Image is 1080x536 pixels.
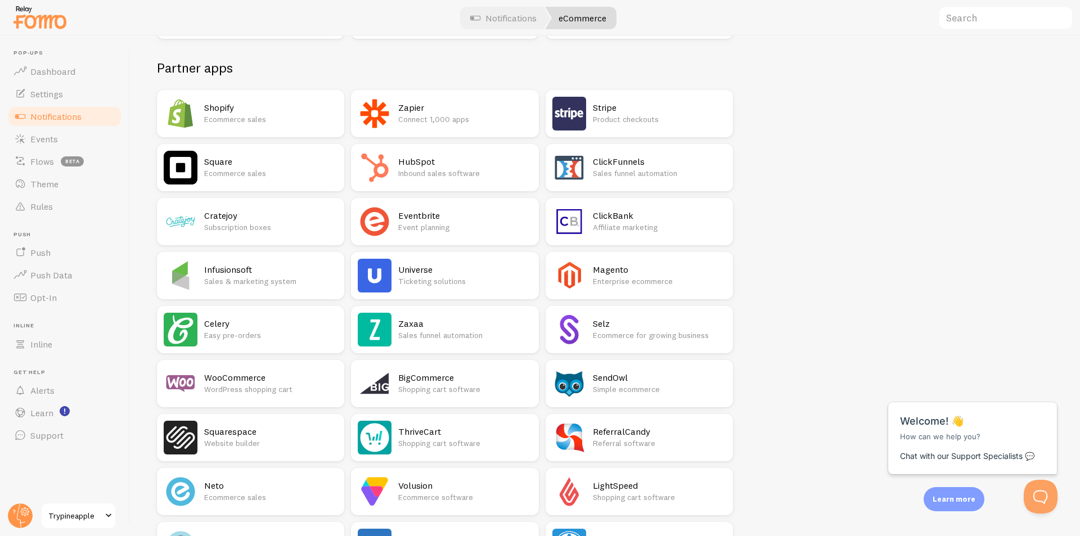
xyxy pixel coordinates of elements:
h2: SendOwl [593,372,726,384]
iframe: Help Scout Beacon - Open [1024,480,1057,514]
a: Rules [7,195,123,218]
p: Shopping cart software [593,492,726,503]
p: Ecommerce sales [204,168,337,179]
img: ReferralCandy [552,421,586,454]
p: WordPress shopping cart [204,384,337,395]
p: Ecommerce sales [204,492,337,503]
span: Push [13,231,123,238]
span: Push [30,247,51,258]
div: Domain: [DOMAIN_NAME] [29,29,124,38]
a: Events [7,128,123,150]
h2: Zapier [398,102,532,114]
img: Selz [552,313,586,346]
p: Sales & marketing system [204,276,337,287]
img: tab_keywords_by_traffic_grey.svg [112,65,121,74]
a: Alerts [7,379,123,402]
div: Domain Overview [43,66,101,74]
p: Inbound sales software [398,168,532,179]
h2: Partner apps [157,59,733,76]
img: HubSpot [358,151,391,184]
h2: Stripe [593,102,726,114]
h2: ReferralCandy [593,426,726,438]
h2: ClickBank [593,210,726,222]
p: Event planning [398,222,532,233]
h2: Universe [398,264,532,276]
span: Rules [30,201,53,212]
img: Zapier [358,97,391,130]
p: Enterprise ecommerce [593,276,726,287]
span: Support [30,430,64,441]
p: Ecommerce software [398,492,532,503]
img: Magento [552,259,586,292]
h2: LightSpeed [593,480,726,492]
h2: Celery [204,318,337,330]
svg: <p>Watch New Feature Tutorials!</p> [60,406,70,416]
p: Sales funnel automation [398,330,532,341]
p: Simple ecommerce [593,384,726,395]
div: Learn more [924,487,984,511]
p: Ecommerce sales [204,114,337,125]
span: Inline [30,339,52,350]
img: ThriveCart [358,421,391,454]
a: Push Data [7,264,123,286]
img: SendOwl [552,367,586,400]
h2: Cratejoy [204,210,337,222]
h2: ClickFunnels [593,156,726,168]
p: Referral software [593,438,726,449]
span: Notifications [30,111,82,122]
span: beta [61,156,84,166]
span: Flows [30,156,54,167]
img: WooCommerce [164,367,197,400]
h2: Square [204,156,337,168]
h2: Zaxaa [398,318,532,330]
img: logo_orange.svg [18,18,27,27]
h2: BigCommerce [398,372,532,384]
span: Opt-In [30,292,57,303]
span: Learn [30,407,53,418]
h2: Shopify [204,102,337,114]
h2: Infusionsoft [204,264,337,276]
img: Zaxaa [358,313,391,346]
p: Product checkouts [593,114,726,125]
h2: HubSpot [398,156,532,168]
span: Dashboard [30,66,75,77]
img: Infusionsoft [164,259,197,292]
h2: Volusion [398,480,532,492]
img: LightSpeed [552,475,586,508]
p: Ticketing solutions [398,276,532,287]
span: Alerts [30,385,55,396]
h2: Neto [204,480,337,492]
span: Events [30,133,58,145]
div: v 4.0.25 [31,18,55,27]
p: Learn more [933,494,975,505]
a: Trypineapple [40,502,116,529]
p: Affiliate marketing [593,222,726,233]
span: Theme [30,178,58,190]
a: Notifications [7,105,123,128]
h2: Selz [593,318,726,330]
h2: WooCommerce [204,372,337,384]
a: Inline [7,333,123,355]
span: Settings [30,88,63,100]
img: Neto [164,475,197,508]
span: Pop-ups [13,49,123,57]
h2: Eventbrite [398,210,532,222]
h2: Magento [593,264,726,276]
p: Shopping cart software [398,438,532,449]
img: Shopify [164,97,197,130]
p: Easy pre-orders [204,330,337,341]
p: Ecommerce for growing business [593,330,726,341]
h2: ThriveCart [398,426,532,438]
img: Eventbrite [358,205,391,238]
h2: Squarespace [204,426,337,438]
a: Dashboard [7,60,123,83]
img: tab_domain_overview_orange.svg [30,65,39,74]
a: Push [7,241,123,264]
img: ClickFunnels [552,151,586,184]
p: Sales funnel automation [593,168,726,179]
p: Shopping cart software [398,384,532,395]
img: fomo-relay-logo-orange.svg [12,3,68,31]
p: Subscription boxes [204,222,337,233]
span: Trypineapple [48,509,102,523]
span: Get Help [13,369,123,376]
